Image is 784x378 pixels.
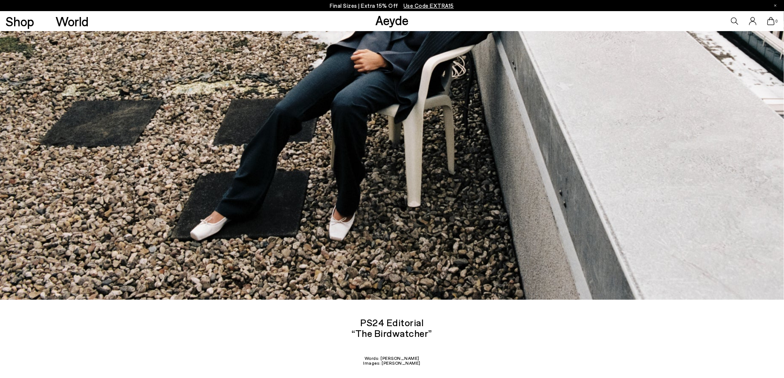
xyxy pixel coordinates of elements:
[775,19,778,23] span: 0
[375,12,409,28] a: Aeyde
[330,1,454,10] p: Final Sizes | Extra 15% Off
[6,15,34,28] a: Shop
[56,15,89,28] a: World
[767,17,775,25] a: 0
[403,2,454,9] span: Navigate to /collections/ss25-final-sizes
[262,318,522,339] div: PS24 Editorial “The Birdwatcher”
[290,339,494,366] div: Words: [PERSON_NAME] Images: [PERSON_NAME]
